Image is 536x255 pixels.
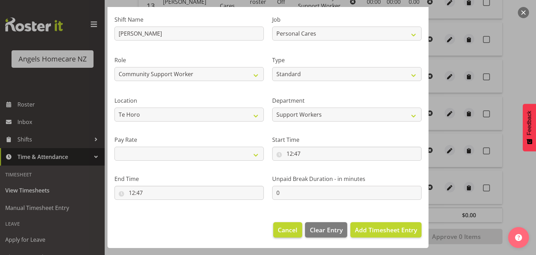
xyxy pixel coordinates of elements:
[114,96,264,105] label: Location
[114,175,264,183] label: End Time
[114,186,264,200] input: Click to select...
[272,175,422,183] label: Unpaid Break Duration - in minutes
[114,15,264,24] label: Shift Name
[526,111,533,135] span: Feedback
[272,147,422,161] input: Click to select...
[272,15,422,24] label: Job
[114,56,264,64] label: Role
[310,225,343,234] span: Clear Entry
[523,104,536,151] button: Feedback - Show survey
[515,234,522,241] img: help-xxl-2.png
[114,27,264,41] input: Shift Name
[305,222,347,238] button: Clear Entry
[350,222,422,238] button: Add Timesheet Entry
[278,225,297,234] span: Cancel
[272,96,422,105] label: Department
[114,136,264,144] label: Pay Rate
[355,226,417,234] span: Add Timesheet Entry
[272,56,422,64] label: Type
[272,186,422,200] input: Unpaid Break Duration
[273,222,302,238] button: Cancel
[272,136,422,144] label: Start Time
